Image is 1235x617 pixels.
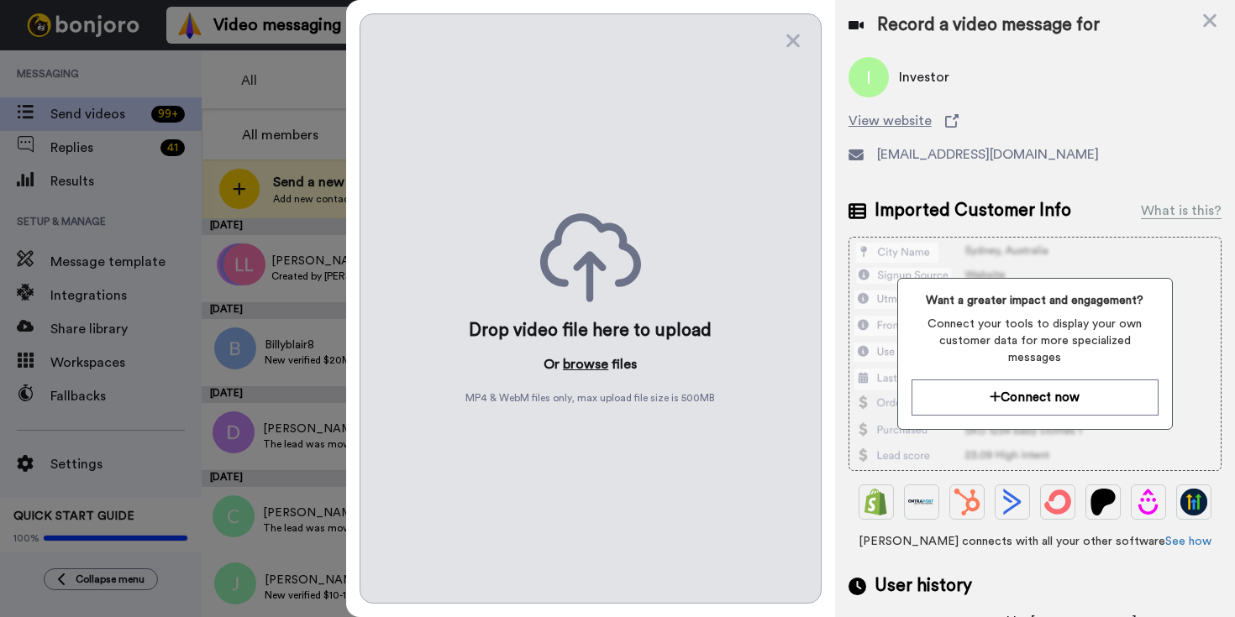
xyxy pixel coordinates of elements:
[465,391,715,405] span: MP4 & WebM files only, max upload file size is 500 MB
[469,319,712,342] div: Drop video file here to upload
[849,111,1222,131] a: View website
[908,489,935,515] img: Ontraport
[1135,489,1162,515] img: Drip
[1044,489,1071,515] img: ConvertKit
[849,533,1222,550] span: [PERSON_NAME] connects with all your other software
[912,379,1159,416] button: Connect now
[877,144,1099,165] span: [EMAIL_ADDRESS][DOMAIN_NAME]
[1090,489,1117,515] img: Patreon
[1165,536,1211,547] a: See how
[563,354,608,374] button: browse
[954,489,980,515] img: Hubspot
[875,198,1071,223] span: Imported Customer Info
[863,489,890,515] img: Shopify
[1180,489,1207,515] img: GoHighLevel
[1141,201,1222,221] div: What is this?
[912,292,1159,309] span: Want a greater impact and engagement?
[849,111,932,131] span: View website
[544,354,637,374] p: Or files
[999,489,1026,515] img: ActiveCampaign
[912,316,1159,366] span: Connect your tools to display your own customer data for more specialized messages
[875,573,972,599] span: User history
